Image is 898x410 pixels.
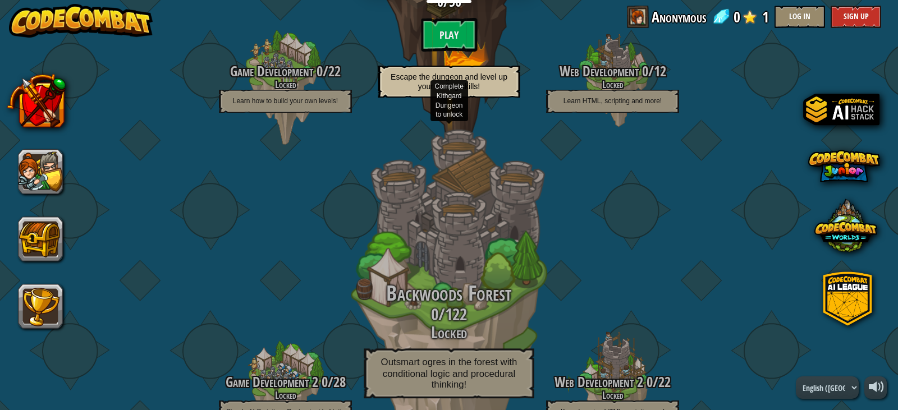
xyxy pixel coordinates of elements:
[196,375,374,390] h3: /
[421,18,477,52] btn: Play
[445,303,468,326] span: 122
[652,6,706,28] span: Anonymous
[524,375,702,390] h3: /
[560,62,639,81] span: Web Development
[654,62,666,81] span: 12
[342,324,556,342] h3: Locked
[734,6,740,28] span: 0
[226,372,318,391] span: Game Development 2
[391,72,507,91] span: Escape the dungeon and level up your coding skills!
[196,390,374,400] h4: Locked
[196,64,374,79] h3: /
[643,372,653,391] span: 0
[196,79,374,90] h4: Locked
[386,279,511,308] span: Backwoods Forest
[864,376,887,399] button: Adjust volume
[230,62,313,81] span: Game Development
[342,306,556,324] h3: /
[831,6,881,28] button: Sign Up
[658,372,671,391] span: 22
[431,303,438,326] span: 0
[639,62,648,81] span: 0
[430,80,468,121] div: Complete Kithgard Dungeon to unlock
[524,390,702,400] h4: Locked
[775,6,825,28] button: Log In
[328,62,341,81] span: 22
[524,64,702,79] h3: /
[796,376,859,399] select: Languages
[233,97,338,105] span: Learn how to build your own levels!
[555,372,643,391] span: Web Development 2
[563,97,662,105] span: Learn HTML, scripting and more!
[381,357,517,390] span: Outsmart ogres in the forest with conditional logic and procedural thinking!
[318,372,328,391] span: 0
[333,372,346,391] span: 28
[313,62,323,81] span: 0
[9,4,153,38] img: CodeCombat - Learn how to code by playing a game
[762,6,769,28] span: 1
[524,79,702,90] h4: Locked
